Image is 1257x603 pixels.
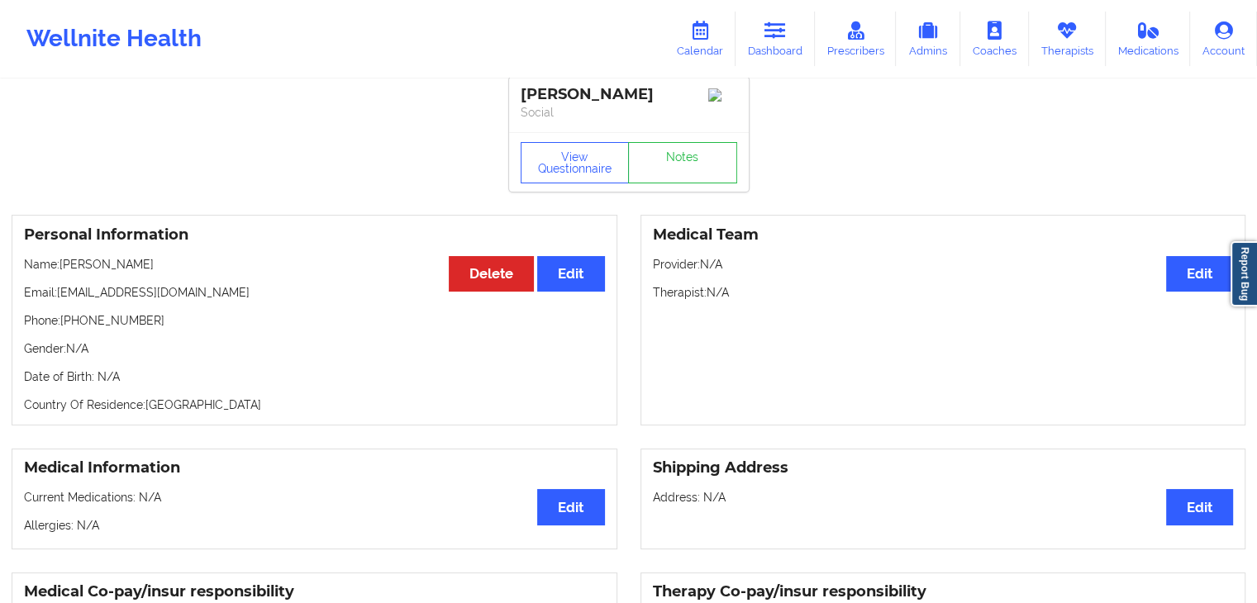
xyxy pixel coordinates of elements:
[521,142,630,183] button: View Questionnaire
[24,256,605,273] p: Name: [PERSON_NAME]
[1190,12,1257,66] a: Account
[664,12,736,66] a: Calendar
[1106,12,1191,66] a: Medications
[1166,256,1233,292] button: Edit
[736,12,815,66] a: Dashboard
[521,85,737,104] div: [PERSON_NAME]
[24,368,605,385] p: Date of Birth: N/A
[24,312,605,329] p: Phone: [PHONE_NUMBER]
[24,489,605,506] p: Current Medications: N/A
[24,582,605,601] h3: Medical Co-pay/insur responsibility
[24,458,605,477] h3: Medical Information
[628,142,737,183] a: Notes
[24,340,605,357] p: Gender: N/A
[1166,489,1233,525] button: Edit
[653,256,1234,273] p: Provider: N/A
[653,582,1234,601] h3: Therapy Co-pay/insur responsibility
[960,12,1029,66] a: Coaches
[24,284,605,301] p: Email: [EMAIL_ADDRESS][DOMAIN_NAME]
[1029,12,1106,66] a: Therapists
[896,12,960,66] a: Admins
[653,226,1234,245] h3: Medical Team
[449,256,534,292] button: Delete
[521,104,737,121] p: Social
[537,489,604,525] button: Edit
[653,489,1234,506] p: Address: N/A
[537,256,604,292] button: Edit
[1231,241,1257,306] a: Report Bug
[24,396,605,413] p: Country Of Residence: [GEOGRAPHIC_DATA]
[708,88,737,102] img: Image%2Fplaceholer-image.png
[24,226,605,245] h3: Personal Information
[653,284,1234,301] p: Therapist: N/A
[653,458,1234,477] h3: Shipping Address
[24,517,605,534] p: Allergies: N/A
[815,12,897,66] a: Prescribers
